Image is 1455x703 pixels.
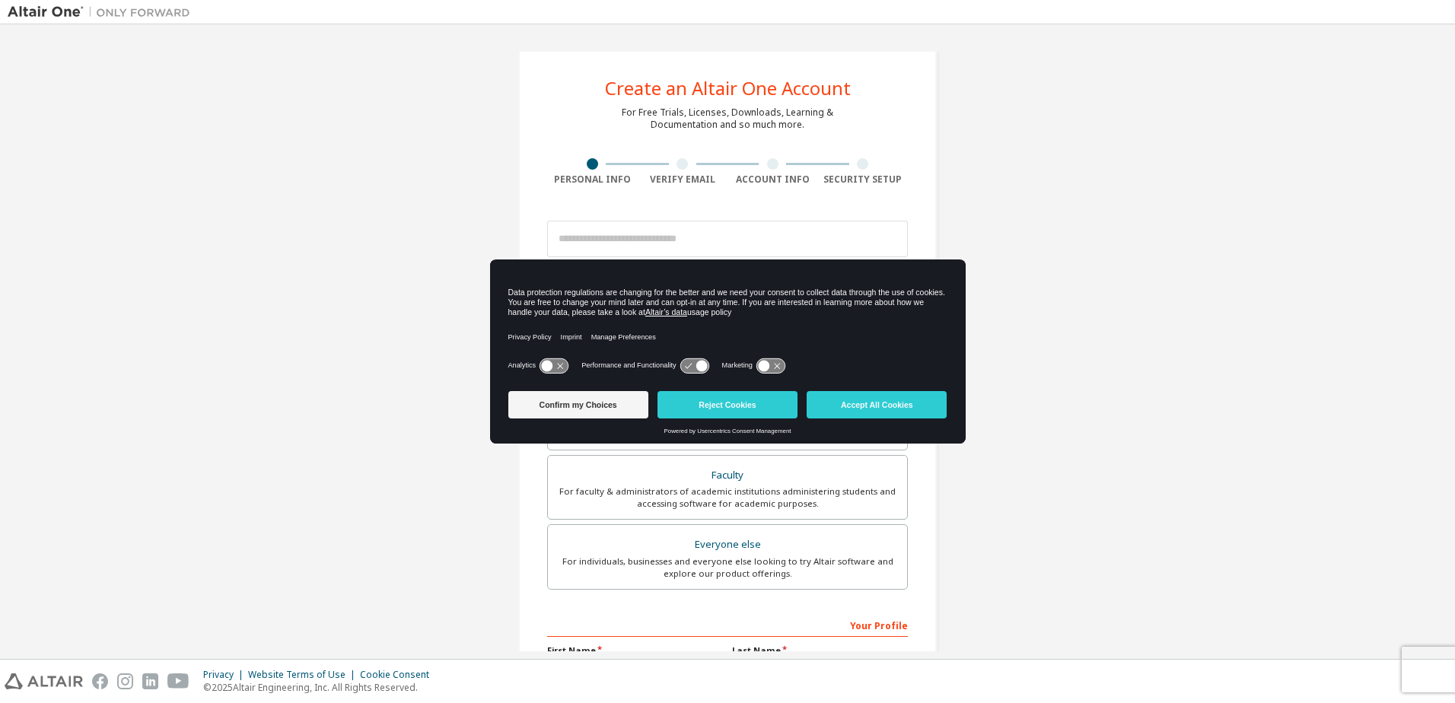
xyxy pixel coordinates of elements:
[142,673,158,689] img: linkedin.svg
[557,485,898,510] div: For faculty & administrators of academic institutions administering students and accessing softwa...
[5,673,83,689] img: altair_logo.svg
[547,173,638,186] div: Personal Info
[203,681,438,694] p: © 2025 Altair Engineering, Inc. All Rights Reserved.
[557,534,898,555] div: Everyone else
[727,173,818,186] div: Account Info
[248,669,360,681] div: Website Terms of Use
[547,612,908,637] div: Your Profile
[547,644,723,657] label: First Name
[360,669,438,681] div: Cookie Consent
[92,673,108,689] img: facebook.svg
[117,673,133,689] img: instagram.svg
[8,5,198,20] img: Altair One
[557,465,898,486] div: Faculty
[167,673,189,689] img: youtube.svg
[605,79,851,97] div: Create an Altair One Account
[557,555,898,580] div: For individuals, businesses and everyone else looking to try Altair software and explore our prod...
[638,173,728,186] div: Verify Email
[732,644,908,657] label: Last Name
[818,173,909,186] div: Security Setup
[622,107,833,131] div: For Free Trials, Licenses, Downloads, Learning & Documentation and so much more.
[203,669,248,681] div: Privacy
